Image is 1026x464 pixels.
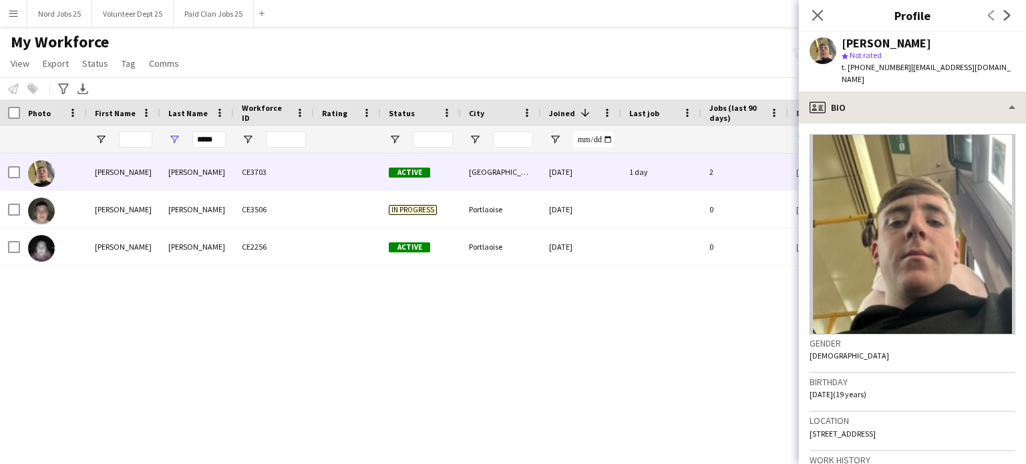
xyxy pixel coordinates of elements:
a: Export [37,55,74,72]
span: Tag [122,57,136,69]
span: Status [82,57,108,69]
span: Workforce ID [242,103,290,123]
span: [DEMOGRAPHIC_DATA] [810,351,889,361]
button: Nord Jobs 25 [27,1,92,27]
a: Status [77,55,114,72]
span: [STREET_ADDRESS] [810,429,876,439]
a: Comms [144,55,184,72]
input: Status Filter Input [413,132,453,148]
img: Robbie Brophy [28,198,55,224]
div: 0 [701,228,788,265]
input: Joined Filter Input [573,132,613,148]
div: Portlaoise [461,191,541,228]
input: First Name Filter Input [119,132,152,148]
button: Open Filter Menu [796,134,808,146]
div: Portlaoise [461,228,541,265]
span: [DATE] (19 years) [810,389,866,399]
span: Jobs (last 90 days) [709,103,764,123]
span: | [EMAIL_ADDRESS][DOMAIN_NAME] [842,62,1011,84]
span: Photo [28,108,51,118]
input: Last Name Filter Input [192,132,226,148]
span: Export [43,57,69,69]
button: Open Filter Menu [95,134,107,146]
button: Paid Clan Jobs 25 [174,1,254,27]
span: Last Name [168,108,208,118]
div: CE2256 [234,228,314,265]
span: Not rated [850,50,882,60]
div: [DATE] [541,191,621,228]
div: CE3506 [234,191,314,228]
button: Volunteer Dept 25 [92,1,174,27]
span: Comms [149,57,179,69]
div: [DATE] [541,228,621,265]
span: Email [796,108,818,118]
span: Status [389,108,415,118]
button: Open Filter Menu [469,134,481,146]
a: Tag [116,55,141,72]
span: t. [PHONE_NUMBER] [842,62,911,72]
input: Workforce ID Filter Input [266,132,306,148]
div: CE3703 [234,154,314,190]
div: [PERSON_NAME] [160,191,234,228]
div: [DATE] [541,154,621,190]
button: Open Filter Menu [549,134,561,146]
div: [PERSON_NAME] [87,228,160,265]
span: View [11,57,29,69]
div: [PERSON_NAME] [842,37,931,49]
span: First Name [95,108,136,118]
span: Rating [322,108,347,118]
button: Open Filter Menu [168,134,180,146]
span: Last job [629,108,659,118]
div: [GEOGRAPHIC_DATA] 9 [461,154,541,190]
a: View [5,55,35,72]
div: [PERSON_NAME] [160,154,234,190]
img: elaine brophy [28,235,55,262]
div: 0 [701,191,788,228]
div: 1 day [621,154,701,190]
h3: Location [810,415,1015,427]
h3: Profile [799,7,1026,24]
app-action-btn: Advanced filters [55,81,71,97]
span: Active [389,242,430,252]
button: Open Filter Menu [242,134,254,146]
div: [PERSON_NAME] [160,228,234,265]
span: City [469,108,484,118]
div: 2 [701,154,788,190]
span: Joined [549,108,575,118]
div: [PERSON_NAME] [87,191,160,228]
h3: Gender [810,337,1015,349]
span: My Workforce [11,32,109,52]
h3: Birthday [810,376,1015,388]
button: Open Filter Menu [389,134,401,146]
div: [PERSON_NAME] [87,154,160,190]
app-action-btn: Export XLSX [75,81,91,97]
span: In progress [389,205,437,215]
img: Crew avatar or photo [810,134,1015,334]
span: Active [389,168,430,178]
input: City Filter Input [493,132,533,148]
div: Bio [799,91,1026,124]
img: danny Brophy [28,160,55,187]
